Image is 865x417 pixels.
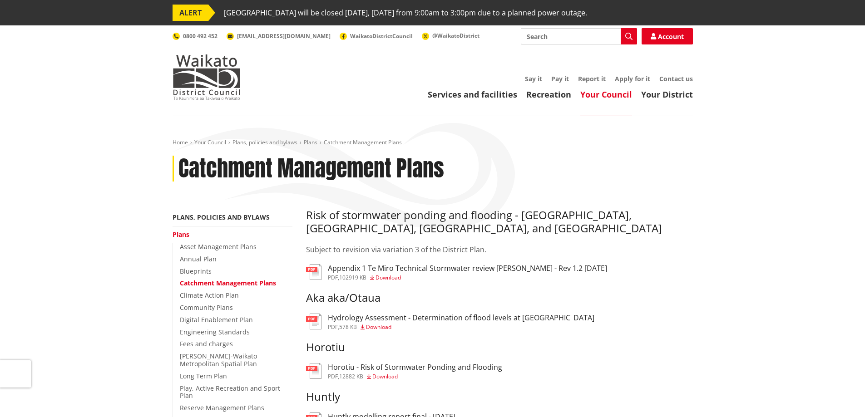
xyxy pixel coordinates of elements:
h3: Risk of stormwater ponding and flooding - [GEOGRAPHIC_DATA], [GEOGRAPHIC_DATA], [GEOGRAPHIC_DATA]... [306,209,693,235]
span: Download [376,274,401,281]
span: 102919 KB [339,274,366,281]
a: Home [173,138,188,146]
h3: Aka aka/Otaua [306,291,693,304]
a: Asset Management Plans [180,242,257,251]
a: Report it [578,74,606,83]
a: [PERSON_NAME]-Waikato Metropolitan Spatial Plan [180,352,257,368]
span: @WaikatoDistrict [432,32,479,39]
a: Plans, policies and bylaws [232,138,297,146]
a: Reserve Management Plans [180,403,264,412]
a: Your District [641,89,693,100]
a: Services and facilities [428,89,517,100]
a: Plans [173,230,189,239]
a: Climate Action Plan [180,291,239,299]
a: Plans, policies and bylaws [173,213,270,221]
img: document-pdf.svg [306,314,321,329]
a: @WaikatoDistrict [422,32,479,39]
div: , [328,324,594,330]
span: pdf [328,274,338,281]
p: Subject to revision via variation 3 of the District Plan. [306,244,693,255]
input: Search input [521,28,637,44]
span: 0800 492 452 [183,32,217,40]
a: Plans [304,138,317,146]
span: [GEOGRAPHIC_DATA] will be closed [DATE], [DATE] from 9:00am to 3:00pm due to a planned power outage. [224,5,587,21]
span: pdf [328,373,338,380]
a: Community Plans [180,303,233,312]
a: Recreation [526,89,571,100]
h3: Hydrology Assessment - Determination of flood levels at [GEOGRAPHIC_DATA] [328,314,594,322]
a: Fees and charges [180,339,233,348]
a: Digital Enablement Plan [180,315,253,324]
a: Say it [525,74,542,83]
a: Your Council [580,89,632,100]
a: Hydrology Assessment - Determination of flood levels at [GEOGRAPHIC_DATA] pdf,578 KB Download [306,314,594,330]
span: 12882 KB [339,373,363,380]
div: , [328,374,502,379]
a: Account [642,28,693,44]
span: Catchment Management Plans [324,138,402,146]
img: Waikato District Council - Te Kaunihera aa Takiwaa o Waikato [173,54,241,100]
span: Download [366,323,391,331]
span: pdf [328,323,338,331]
span: ALERT [173,5,208,21]
h3: Horotiu [306,341,693,354]
span: Download [372,373,398,380]
a: Horotiu - Risk of Stormwater Ponding and Flooding pdf,12882 KB Download [306,363,502,379]
div: , [328,275,607,280]
span: WaikatoDistrictCouncil [350,32,413,40]
nav: breadcrumb [173,139,693,147]
h3: Horotiu - Risk of Stormwater Ponding and Flooding [328,363,502,372]
h1: Catchment Management Plans [178,156,444,182]
a: Catchment Management Plans [180,279,276,287]
h3: Huntly [306,390,693,403]
a: Long Term Plan [180,372,227,380]
a: Contact us [659,74,693,83]
a: Play, Active Recreation and Sport Plan [180,384,280,400]
img: document-pdf.svg [306,363,321,379]
span: 578 KB [339,323,357,331]
span: [EMAIL_ADDRESS][DOMAIN_NAME] [237,32,331,40]
img: document-pdf.svg [306,264,321,280]
a: Blueprints [180,267,212,275]
a: WaikatoDistrictCouncil [340,32,413,40]
a: [EMAIL_ADDRESS][DOMAIN_NAME] [227,32,331,40]
a: Annual Plan [180,255,217,263]
a: Your Council [194,138,226,146]
a: Appendix 1 Te Miro Technical Stormwater review [PERSON_NAME] - Rev 1.2 [DATE] pdf,102919 KB Download [306,264,607,280]
a: Apply for it [615,74,650,83]
h3: Appendix 1 Te Miro Technical Stormwater review [PERSON_NAME] - Rev 1.2 [DATE] [328,264,607,273]
a: Engineering Standards [180,328,250,336]
a: Pay it [551,74,569,83]
a: 0800 492 452 [173,32,217,40]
